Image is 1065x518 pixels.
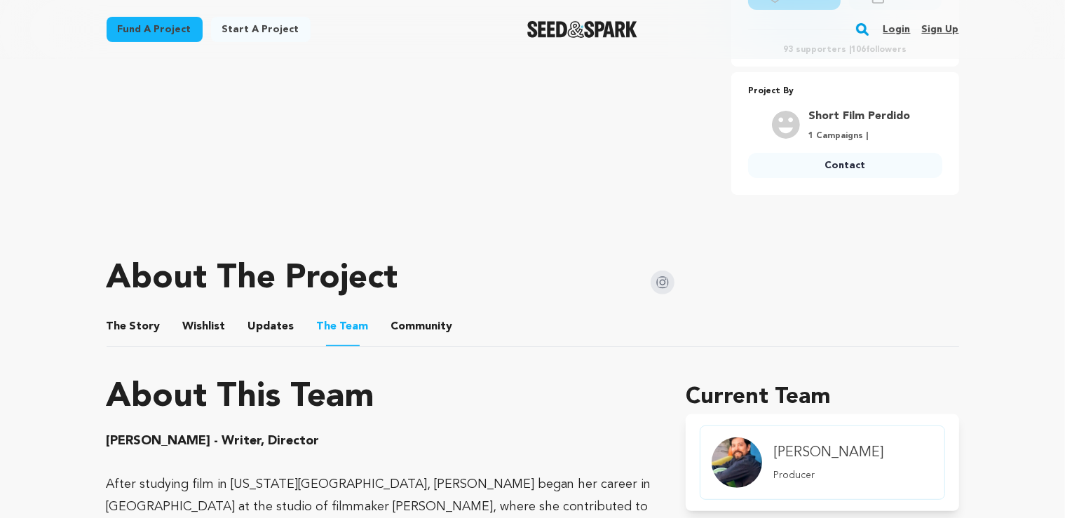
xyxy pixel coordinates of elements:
h4: [PERSON_NAME] [773,443,883,463]
p: Project By [748,83,942,100]
span: Community [391,318,453,335]
a: Goto Short Film Perdido profile [808,108,910,125]
h1: Current Team [686,381,958,414]
p: Producer [773,468,883,482]
img: Team Image [712,437,762,488]
span: Wishlist [183,318,226,335]
strong: [PERSON_NAME] - Writer, Director [107,435,320,447]
img: user.png [772,111,800,139]
img: Seed&Spark Instagram Icon [651,271,674,294]
a: member.name Profile [700,425,944,500]
a: Fund a project [107,17,203,42]
span: The [107,318,127,335]
a: Sign up [921,18,958,41]
p: 1 Campaigns | [808,130,910,142]
a: Start a project [211,17,311,42]
h1: About The Project [107,262,398,296]
a: Contact [748,153,942,178]
span: Story [107,318,161,335]
span: Team [317,318,369,335]
a: Login [883,18,910,41]
a: Seed&Spark Homepage [527,21,637,38]
span: Updates [248,318,294,335]
img: Seed&Spark Logo Dark Mode [527,21,637,38]
span: The [317,318,337,335]
h1: About This Team [107,381,375,414]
